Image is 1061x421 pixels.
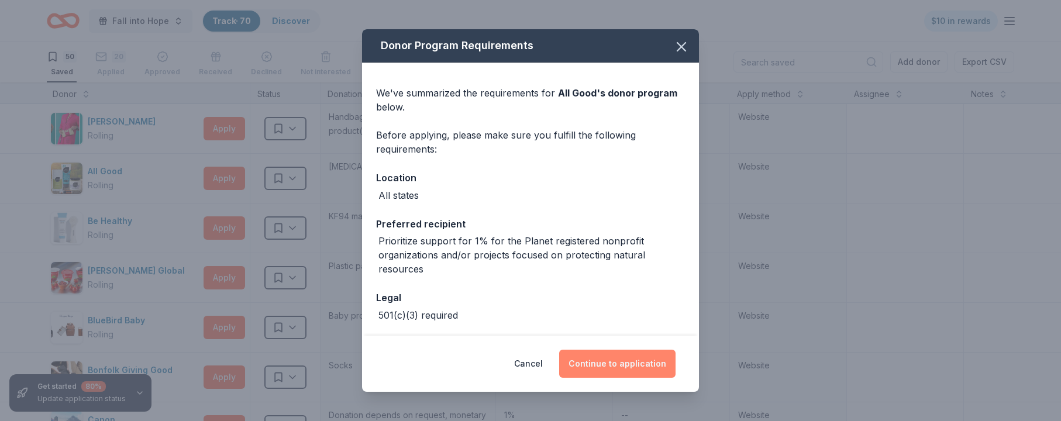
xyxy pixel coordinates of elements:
div: 501(c)(3) required [378,308,458,322]
button: Continue to application [559,350,676,378]
span: All Good 's donor program [558,87,677,99]
div: Preferred recipient [376,216,685,232]
div: Legal [376,290,685,305]
div: Donor Program Requirements [362,29,699,63]
div: Before applying, please make sure you fulfill the following requirements: [376,128,685,156]
button: Cancel [514,350,543,378]
div: Location [376,170,685,185]
div: We've summarized the requirements for below. [376,86,685,114]
div: All states [378,188,419,202]
div: Prioritize support for 1% for the Planet registered nonprofit organizations and/or projects focus... [378,234,685,276]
